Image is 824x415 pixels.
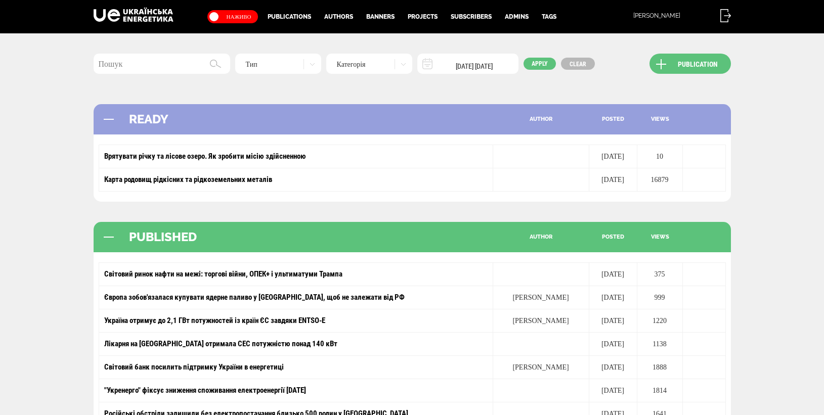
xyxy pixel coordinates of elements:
[589,168,637,192] td: [DATE]
[633,12,680,20] span: [PERSON_NAME]
[493,104,589,134] div: author
[104,362,284,372] a: Світовий банк посилить підтримку України в енергетиці
[637,356,682,379] td: 1888
[589,145,637,168] td: [DATE]
[104,316,325,325] a: Україна отримує до 2,1 ГВт потужностей із країн ЄС завдяки ENTSO-E
[326,54,412,74] div: Категорія
[94,8,174,22] img: Logo footer
[104,269,342,279] a: Світовий ринок нафти на межі: торгові війни, ОПЕК+ і ультиматуми Трампа
[524,58,556,70] button: Apply
[589,333,637,356] td: [DATE]
[589,263,637,286] td: [DATE]
[637,263,682,286] td: 375
[589,309,637,333] td: [DATE]
[456,61,493,71] span: [DATE] [DATE]
[637,222,683,252] div: views
[360,10,401,23] a: Banners
[561,58,595,70] a: Clear
[94,222,212,252] div: PUBLISHED
[535,10,563,23] a: Tags
[235,54,321,74] div: Тип
[207,10,258,23] div: Наживо
[401,10,444,23] a: Projects
[318,10,360,23] a: Authors
[589,356,637,379] td: [DATE]
[720,9,731,22] img: Logout
[104,339,337,348] a: Лікарня на [GEOGRAPHIC_DATA] отримала СЕС потужністю понад 140 кВт
[493,286,589,309] td: [PERSON_NAME]
[589,104,637,134] div: posted
[589,222,637,252] div: posted
[104,386,306,395] a: "Укренерго" фіксує зниження споживання електроенергії [DATE]
[649,54,731,74] a: Publication
[493,222,589,252] div: author
[637,333,682,356] td: 1138
[104,293,405,302] a: Європа зобов'язалася купувати ядерне паливо у [GEOGRAPHIC_DATA], щоб не залежати від РФ
[637,168,682,192] td: 16879
[498,10,535,23] a: Admins
[637,145,682,168] td: 10
[261,10,318,23] a: Publications
[637,379,682,402] td: 1814
[104,152,306,161] a: Врятувати річку та лісове озеро. Як зробити місію здійсненною
[104,175,272,184] a: Карта родовищ рідкісних та рідкоземельних металів
[94,104,184,134] div: READY
[637,104,683,134] div: views
[589,379,637,402] td: [DATE]
[493,356,589,379] td: [PERSON_NAME]
[637,286,682,309] td: 999
[94,54,230,74] input: Пошук
[444,10,498,23] a: Subscribers
[637,309,682,333] td: 1220
[493,309,589,333] td: [PERSON_NAME]
[589,286,637,309] td: [DATE]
